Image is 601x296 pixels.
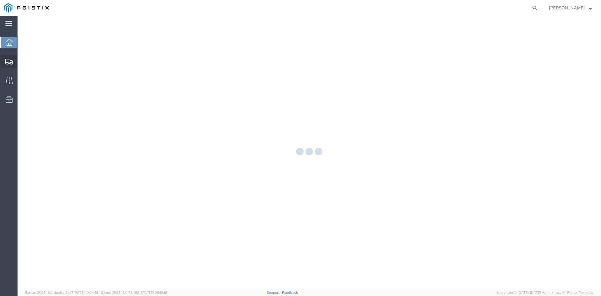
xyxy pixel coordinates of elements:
button: [PERSON_NAME] [549,4,592,12]
span: Server: 2025.18.0-daa1fe12ee7 [25,291,98,294]
span: Copyright © [DATE]-[DATE] Agistix Inc., All Rights Reserved [497,290,593,295]
span: [DATE] 08:10:16 [143,291,167,294]
img: logo [4,3,49,13]
span: Chris Catarino [549,4,585,11]
a: Support [267,291,282,294]
span: [DATE] 10:04:51 [74,291,98,294]
a: Feedback [282,291,298,294]
span: Client: 2025.18.0-7346316 [101,291,167,294]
